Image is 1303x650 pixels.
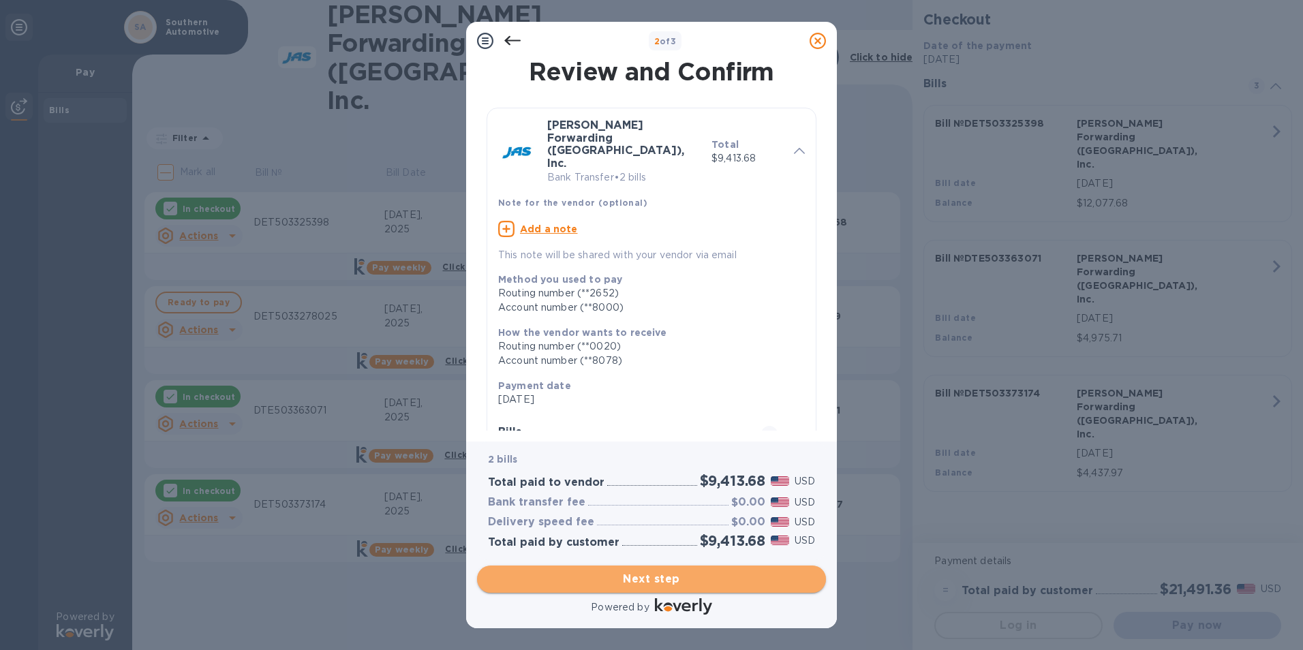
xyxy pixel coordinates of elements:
p: USD [795,533,815,548]
button: Next step [477,566,826,593]
p: USD [795,474,815,489]
p: [DATE] [498,392,794,407]
h2: $9,413.68 [700,532,765,549]
div: Account number (**8000) [498,300,794,315]
img: USD [771,476,789,486]
span: Next step [488,571,815,587]
span: 2 [654,36,660,46]
div: Routing number (**0020) [498,339,794,354]
p: Powered by [591,600,649,615]
b: Method you used to pay [498,274,622,285]
div: Account number (**8078) [498,354,794,368]
h3: Delivery speed fee [488,516,594,529]
img: USD [771,536,789,545]
h1: Review and Confirm [484,57,819,86]
div: [PERSON_NAME] Forwarding ([GEOGRAPHIC_DATA]), Inc.Bank Transfer•2 billsTotal$9,413.68Note for the... [498,119,805,262]
h3: $0.00 [731,496,765,509]
p: This note will be shared with your vendor via email [498,248,805,262]
h3: Bank transfer fee [488,496,585,509]
b: Note for the vendor (optional) [498,198,647,208]
b: 2 bills [488,454,517,465]
b: Payment date [498,380,571,391]
h3: Bills [498,426,745,439]
p: USD [795,515,815,529]
b: of 3 [654,36,677,46]
u: Add a note [520,223,578,234]
h3: Total paid by customer [488,536,619,549]
img: USD [771,517,789,527]
b: Total [711,139,739,150]
h3: $0.00 [731,516,765,529]
p: $9,413.68 [711,151,783,166]
h3: Total paid to vendor [488,476,604,489]
img: Logo [655,598,712,615]
b: [PERSON_NAME] Forwarding ([GEOGRAPHIC_DATA]), Inc. [547,119,684,170]
span: 2 [761,426,778,442]
p: Bank Transfer • 2 bills [547,170,701,185]
b: How the vendor wants to receive [498,327,667,338]
p: USD [795,495,815,510]
h2: $9,413.68 [700,472,765,489]
div: Routing number (**2652) [498,286,794,300]
img: USD [771,497,789,507]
